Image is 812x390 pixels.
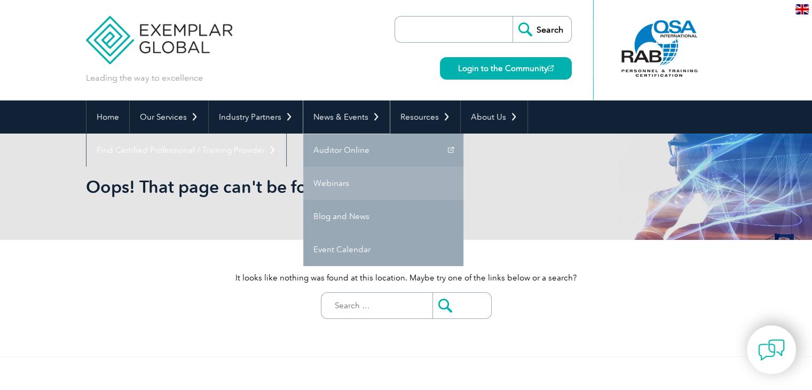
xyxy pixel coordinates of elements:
a: Webinars [303,167,463,200]
input: Search [513,17,571,42]
a: Event Calendar [303,233,463,266]
a: Find Certified Professional / Training Provider [86,134,286,167]
img: open_square.png [548,65,554,71]
a: Industry Partners [209,100,303,134]
a: About Us [461,100,527,134]
input: Submit [432,293,491,318]
a: Blog and News [303,200,463,233]
p: It looks like nothing was found at this location. Maybe try one of the links below or a search? [86,272,727,284]
img: contact-chat.png [758,337,785,363]
a: Our Services [130,100,208,134]
p: Leading the way to excellence [86,72,203,84]
a: Resources [390,100,460,134]
a: News & Events [303,100,390,134]
a: Login to the Community [440,57,572,80]
img: en [795,4,809,14]
h1: Oops! That page can't be found. [86,176,496,197]
a: Auditor Online [303,134,463,167]
a: Home [86,100,129,134]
